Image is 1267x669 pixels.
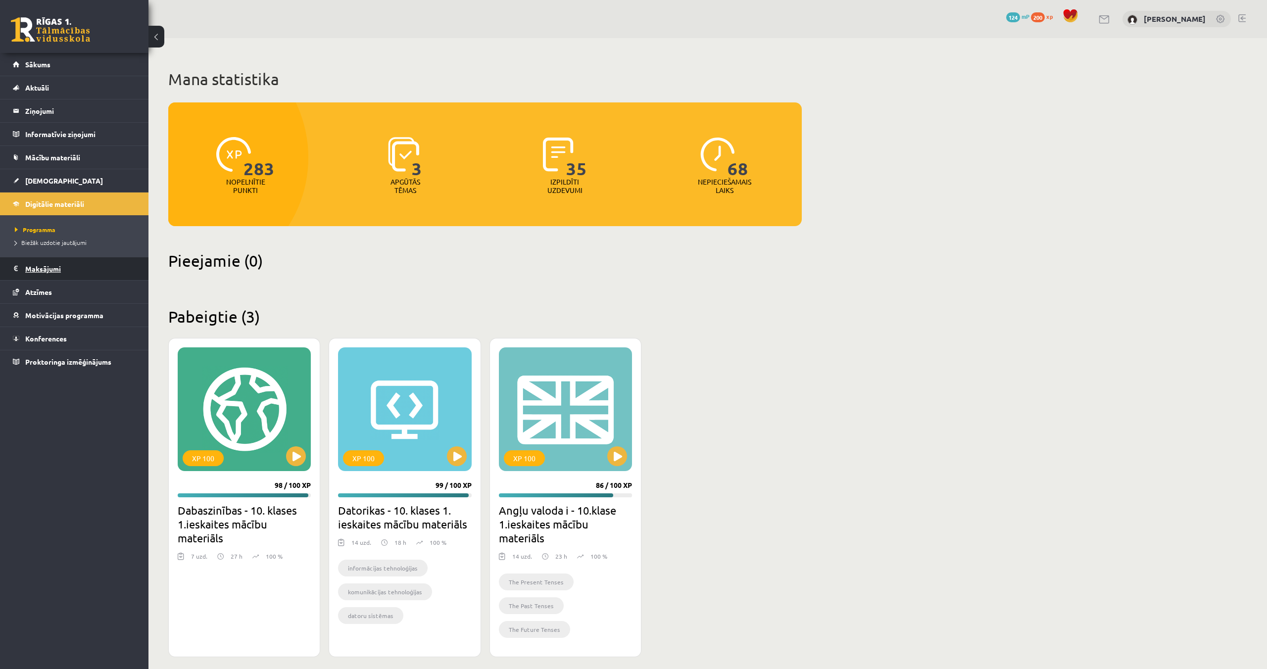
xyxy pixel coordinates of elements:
img: Gustavs Gudonis [1127,15,1137,25]
div: 14 uzd. [351,538,371,553]
p: Nopelnītie punkti [226,178,265,194]
img: icon-clock-7be60019b62300814b6bd22b8e044499b485619524d84068768e800edab66f18.svg [700,137,735,172]
span: Biežāk uzdotie jautājumi [15,239,87,246]
a: 200 xp [1031,12,1058,20]
div: XP 100 [183,450,224,466]
span: Programma [15,226,55,234]
p: 100 % [590,552,607,561]
a: Informatīvie ziņojumi [13,123,136,145]
div: 14 uzd. [512,552,532,567]
div: XP 100 [504,450,545,466]
p: 100 % [430,538,446,547]
h2: Angļu valoda i - 10.klase 1.ieskaites mācību materiāls [499,503,632,545]
a: Programma [15,225,139,234]
p: Nepieciešamais laiks [698,178,751,194]
span: Digitālie materiāli [25,199,84,208]
span: [DEMOGRAPHIC_DATA] [25,176,103,185]
span: Konferences [25,334,67,343]
a: Aktuāli [13,76,136,99]
img: icon-learned-topics-4a711ccc23c960034f471b6e78daf4a3bad4a20eaf4de84257b87e66633f6470.svg [388,137,419,172]
span: 283 [244,137,275,178]
legend: Maksājumi [25,257,136,280]
h2: Pabeigtie (3) [168,307,802,326]
a: Sākums [13,53,136,76]
li: The Future Tenses [499,621,570,638]
li: datoru sistēmas [338,607,403,624]
span: 3 [412,137,422,178]
h2: Dabaszinības - 10. klases 1.ieskaites mācību materiāls [178,503,311,545]
h2: Datorikas - 10. klases 1. ieskaites mācību materiāls [338,503,471,531]
span: xp [1046,12,1053,20]
legend: Ziņojumi [25,99,136,122]
span: Mācību materiāli [25,153,80,162]
span: Sākums [25,60,50,69]
p: 18 h [394,538,406,547]
span: Aktuāli [25,83,49,92]
a: Atzīmes [13,281,136,303]
a: Digitālie materiāli [13,192,136,215]
img: icon-xp-0682a9bc20223a9ccc6f5883a126b849a74cddfe5390d2b41b4391c66f2066e7.svg [216,137,251,172]
a: Proktoringa izmēģinājums [13,350,136,373]
span: 124 [1006,12,1020,22]
div: XP 100 [343,450,384,466]
a: Mācību materiāli [13,146,136,169]
span: mP [1022,12,1029,20]
h2: Pieejamie (0) [168,251,802,270]
a: Biežāk uzdotie jautājumi [15,238,139,247]
a: Motivācijas programma [13,304,136,327]
legend: Informatīvie ziņojumi [25,123,136,145]
div: 7 uzd. [191,552,207,567]
p: Apgūtās tēmas [386,178,425,194]
li: informācijas tehnoloģijas [338,560,428,576]
li: The Present Tenses [499,573,574,590]
a: 124 mP [1006,12,1029,20]
span: 35 [566,137,587,178]
p: 100 % [266,552,283,561]
span: 200 [1031,12,1045,22]
a: Konferences [13,327,136,350]
a: [PERSON_NAME] [1144,14,1206,24]
a: Rīgas 1. Tālmācības vidusskola [11,17,90,42]
a: Ziņojumi [13,99,136,122]
li: komunikācijas tehnoloģijas [338,583,432,600]
a: [DEMOGRAPHIC_DATA] [13,169,136,192]
p: Izpildīti uzdevumi [545,178,584,194]
span: Motivācijas programma [25,311,103,320]
li: The Past Tenses [499,597,564,614]
span: Atzīmes [25,287,52,296]
a: Maksājumi [13,257,136,280]
h1: Mana statistika [168,69,802,89]
p: 27 h [231,552,243,561]
img: icon-completed-tasks-ad58ae20a441b2904462921112bc710f1caf180af7a3daa7317a5a94f2d26646.svg [543,137,574,172]
p: 23 h [555,552,567,561]
span: 68 [728,137,748,178]
span: Proktoringa izmēģinājums [25,357,111,366]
